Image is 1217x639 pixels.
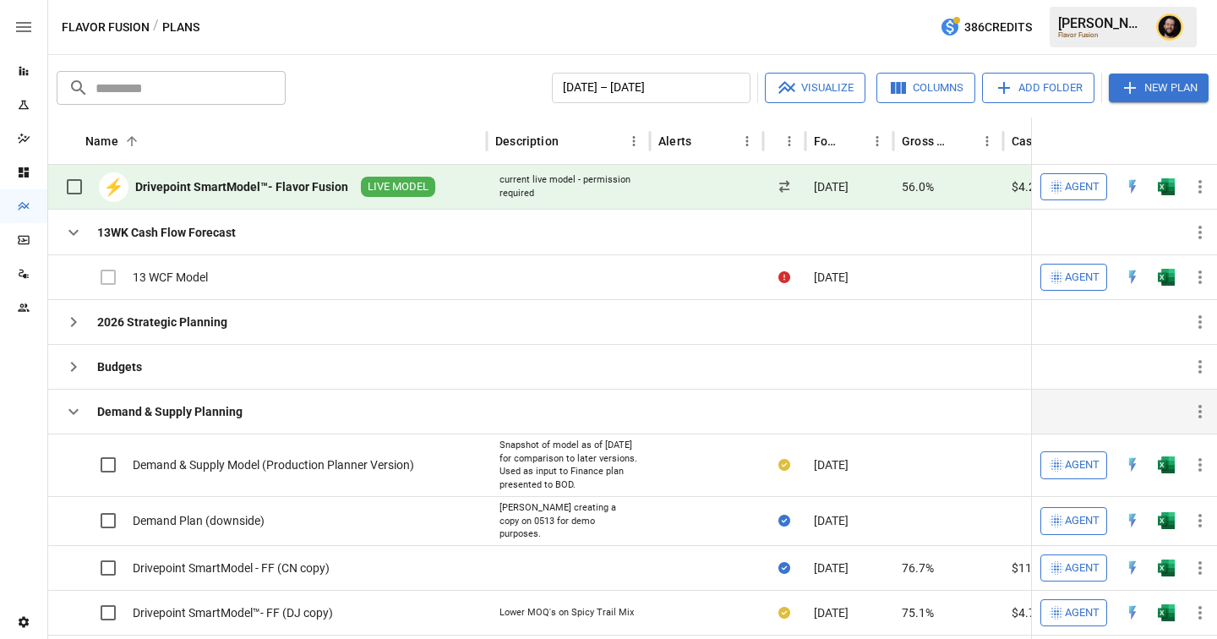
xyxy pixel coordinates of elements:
[765,73,865,103] button: Visualize
[97,314,227,330] div: 2026 Strategic Planning
[133,456,414,473] div: Demand & Supply Model (Production Planner Version)
[1158,178,1175,195] div: Open in Excel
[814,134,840,148] div: Forecast start
[1158,560,1175,576] div: Open in Excel
[97,403,243,420] div: Demand & Supply Planning
[85,134,118,148] div: Name
[778,512,790,529] div: Sync complete
[499,173,637,199] div: current live model - permission required
[1065,177,1100,197] span: Agent
[1058,31,1146,39] div: Flavor Fusion
[805,545,893,590] div: [DATE]
[1012,134,1040,148] div: Cash
[1124,269,1141,286] img: quick-edit-flash.b8aec18c.svg
[902,604,934,621] span: 75.1%
[778,560,790,576] div: Sync complete
[865,129,889,153] button: Forecast start column menu
[1124,604,1141,621] img: quick-edit-flash.b8aec18c.svg
[1065,268,1100,287] span: Agent
[1158,178,1175,195] img: excel-icon.76473adf.svg
[1158,512,1175,529] img: excel-icon.76473adf.svg
[805,590,893,635] div: [DATE]
[1158,560,1175,576] img: excel-icon.76473adf.svg
[133,604,333,621] div: Drivepoint SmartModel™- FF (DJ copy)
[1124,560,1141,576] img: quick-edit-flash.b8aec18c.svg
[952,129,975,153] button: Sort
[805,165,893,210] div: [DATE]
[1012,604,1045,621] span: $4.7M
[1040,173,1107,200] button: Agent
[779,178,789,195] div: Updating in progress
[982,73,1094,103] button: Add Folder
[1012,178,1045,195] span: $4.2M
[1124,512,1141,529] img: quick-edit-flash.b8aec18c.svg
[1124,512,1141,529] div: Open in Quick Edit
[1124,178,1141,195] div: Open in Quick Edit
[133,512,265,529] div: Demand Plan (downside)
[1158,512,1175,529] div: Open in Excel
[975,129,999,153] button: Gross Margin column menu
[693,129,717,153] button: Sort
[1058,15,1146,31] div: [PERSON_NAME]
[658,134,691,148] div: Alerts
[135,178,348,195] div: Drivepoint SmartModel™- Flavor Fusion
[1158,456,1175,473] img: excel-icon.76473adf.svg
[1124,560,1141,576] div: Open in Quick Edit
[1065,456,1100,475] span: Agent
[1146,3,1193,51] button: Ciaran Nugent
[778,604,790,621] div: Your plan has changes in Excel that are not reflected in the Drivepoint Data Warehouse, select "S...
[933,12,1039,43] button: 386Credits
[97,358,142,375] div: Budgets
[62,17,150,38] button: Flavor Fusion
[1156,14,1183,41] img: Ciaran Nugent
[1040,554,1107,582] button: Agent
[1124,178,1141,195] img: quick-edit-flash.b8aec18c.svg
[1065,559,1100,578] span: Agent
[1109,74,1209,102] button: New Plan
[778,456,790,473] div: Your plan has changes in Excel that are not reflected in the Drivepoint Data Warehouse, select "S...
[1040,451,1107,478] button: Agent
[1040,507,1107,534] button: Agent
[876,73,975,103] button: Columns
[560,129,584,153] button: Sort
[964,17,1032,38] span: 386 Credits
[902,560,934,576] span: 76.7%
[1065,603,1100,623] span: Agent
[495,134,559,148] div: Description
[805,496,893,545] div: [DATE]
[499,439,637,492] div: Snapshot of model as of [DATE] for comparison to later versions. Used as input to Finance plan pr...
[1158,269,1175,286] div: Open in Excel
[902,178,934,195] span: 56.0%
[735,129,759,153] button: Alerts column menu
[499,606,634,620] div: Lower MOQ's on Spicy Trail Mix
[99,172,128,202] div: ⚡
[97,224,236,241] div: 13WK Cash Flow Forecast
[133,560,330,576] div: Drivepoint SmartModel - FF (CN copy)
[1012,560,1052,576] span: $11.5M
[1158,456,1175,473] div: Open in Excel
[1124,269,1141,286] div: Open in Quick Edit
[1193,129,1217,153] button: Sort
[133,269,208,286] div: 13 WCF Model
[499,501,637,541] div: [PERSON_NAME] creating a copy on 0513 for demo purposes.
[1124,604,1141,621] div: Open in Quick Edit
[1124,456,1141,473] img: quick-edit-flash.b8aec18c.svg
[842,129,865,153] button: Sort
[1065,511,1100,531] span: Agent
[361,179,435,195] span: LIVE MODEL
[120,129,144,153] button: Sort
[764,129,788,153] button: Sort
[1158,269,1175,286] img: excel-icon.76473adf.svg
[778,129,801,153] button: Status column menu
[902,134,950,148] div: Gross Margin
[1158,604,1175,621] img: excel-icon.76473adf.svg
[622,129,646,153] button: Description column menu
[552,73,750,103] button: [DATE] – [DATE]
[153,17,159,38] div: /
[1040,599,1107,626] button: Agent
[805,254,893,299] div: [DATE]
[1158,604,1175,621] div: Open in Excel
[1040,264,1107,291] button: Agent
[1124,456,1141,473] div: Open in Quick Edit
